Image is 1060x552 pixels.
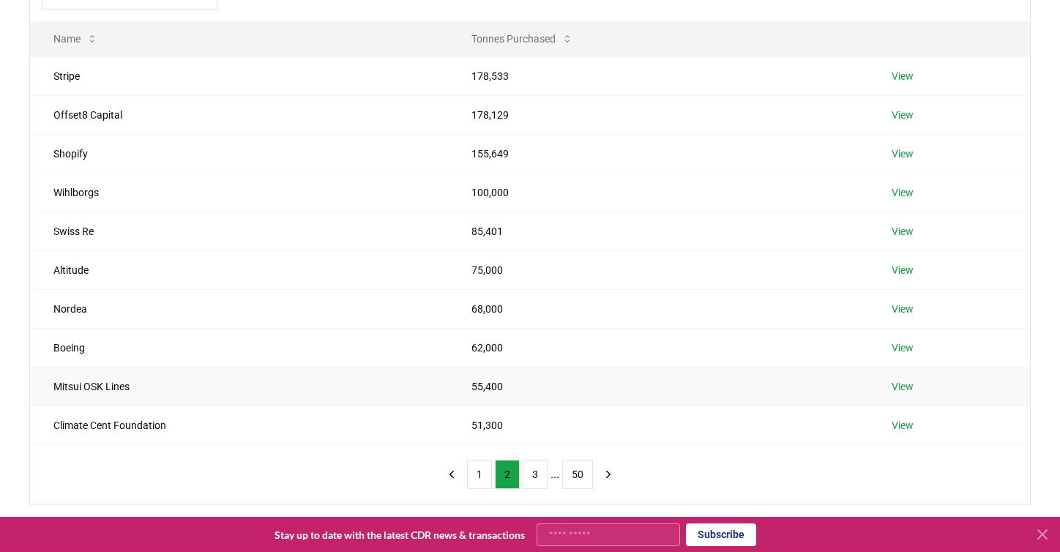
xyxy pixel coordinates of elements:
[30,212,448,250] td: Swiss Re
[30,134,448,173] td: Shopify
[30,56,448,95] td: Stripe
[448,289,868,328] td: 68,000
[30,95,448,134] td: Offset8 Capital
[892,418,914,433] a: View
[448,367,868,406] td: 55,400
[523,460,548,489] button: 3
[42,24,110,53] button: Name
[467,460,492,489] button: 1
[892,379,914,394] a: View
[448,406,868,444] td: 51,300
[892,340,914,355] a: View
[892,185,914,200] a: View
[439,460,464,489] button: previous page
[596,460,621,489] button: next page
[30,328,448,367] td: Boeing
[892,263,914,277] a: View
[448,212,868,250] td: 85,401
[892,69,914,83] a: View
[30,289,448,328] td: Nordea
[460,24,585,53] button: Tonnes Purchased
[448,250,868,289] td: 75,000
[550,466,559,483] li: ...
[892,108,914,122] a: View
[448,328,868,367] td: 62,000
[30,367,448,406] td: Mitsui OSK Lines
[30,406,448,444] td: Climate Cent Foundation
[448,56,868,95] td: 178,533
[30,173,448,212] td: Wihlborgs
[892,302,914,316] a: View
[562,460,593,489] button: 50
[448,134,868,173] td: 155,649
[495,460,520,489] button: 2
[892,224,914,239] a: View
[448,173,868,212] td: 100,000
[30,250,448,289] td: Altitude
[448,95,868,134] td: 178,129
[892,146,914,161] a: View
